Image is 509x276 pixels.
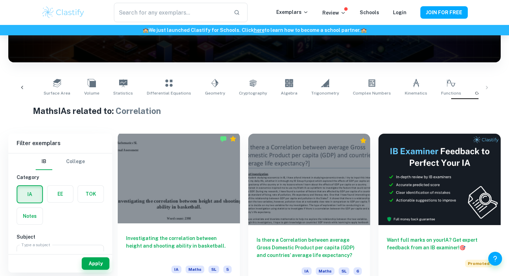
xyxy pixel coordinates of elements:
span: 6 [354,267,362,275]
img: Thumbnail [378,134,501,225]
span: 🏫 [143,27,149,33]
a: here [254,27,265,33]
button: Open [92,250,101,259]
img: Clastify logo [41,6,85,19]
span: IA [302,267,312,275]
h6: Investigating the correlation between height and shooting ability in basketball. [126,234,232,257]
h6: Filter exemplars [8,134,112,153]
h6: Category [17,173,104,181]
span: Correlation [475,90,498,96]
label: Type a subject [21,242,50,248]
span: 🎯 [459,245,465,250]
span: Differential Equations [147,90,191,96]
span: SL [208,266,219,273]
button: IA [17,186,42,203]
span: Maths [186,266,204,273]
div: Premium [230,135,236,142]
span: IA [171,266,181,273]
span: Kinematics [405,90,427,96]
button: Notes [17,208,43,224]
span: Complex Numbers [353,90,391,96]
span: Functions [441,90,461,96]
span: Volume [84,90,99,96]
span: Cryptography [239,90,267,96]
span: Statistics [113,90,133,96]
img: Marked [220,135,227,142]
h6: Want full marks on your IA ? Get expert feedback from an IB examiner! [387,236,492,251]
button: College [66,153,85,170]
span: Geometry [205,90,225,96]
h1: Maths IAs related to: [33,105,476,117]
a: Schools [360,10,379,15]
p: Review [322,9,346,17]
span: 🏫 [361,27,367,33]
button: Help and Feedback [488,252,502,266]
span: Promoted [465,260,492,267]
div: Filter type choice [36,153,85,170]
a: Login [393,10,407,15]
input: Search for any exemplars... [114,3,228,22]
span: 5 [223,266,232,273]
h6: Is there a Correlation between average Gross Domestic Product per capita (GDP) and countries’ ave... [257,236,362,259]
h6: Subject [17,233,104,241]
span: Maths [316,267,334,275]
span: SL [339,267,349,275]
span: Algebra [281,90,297,96]
button: Apply [82,257,109,270]
span: Surface Area [44,90,70,96]
p: Exemplars [276,8,309,16]
span: Correlation [116,106,161,116]
h6: We just launched Clastify for Schools. Click to learn how to become a school partner. [1,26,508,34]
span: Trigonometry [311,90,339,96]
button: EE [47,186,73,202]
div: Premium [360,137,367,144]
button: TOK [78,186,104,202]
button: IB [36,153,52,170]
button: JOIN FOR FREE [420,6,468,19]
